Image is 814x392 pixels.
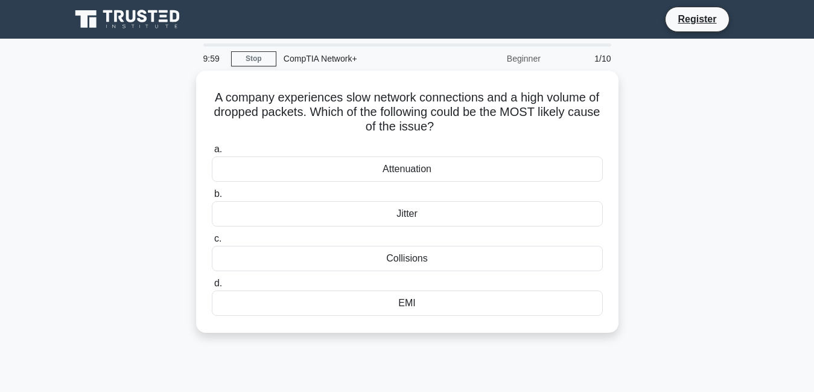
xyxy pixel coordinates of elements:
div: 9:59 [196,47,231,71]
div: EMI [212,291,603,316]
div: Jitter [212,201,603,227]
div: Beginner [442,47,548,71]
span: b. [214,188,222,199]
div: CompTIA Network+ [276,47,442,71]
a: Register [670,11,723,27]
h5: A company experiences slow network connections and a high volume of dropped packets. Which of the... [211,90,604,135]
span: a. [214,144,222,154]
div: 1/10 [548,47,618,71]
div: Attenuation [212,156,603,182]
a: Stop [231,51,276,66]
span: d. [214,278,222,288]
span: c. [214,233,221,243]
div: Collisions [212,246,603,271]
